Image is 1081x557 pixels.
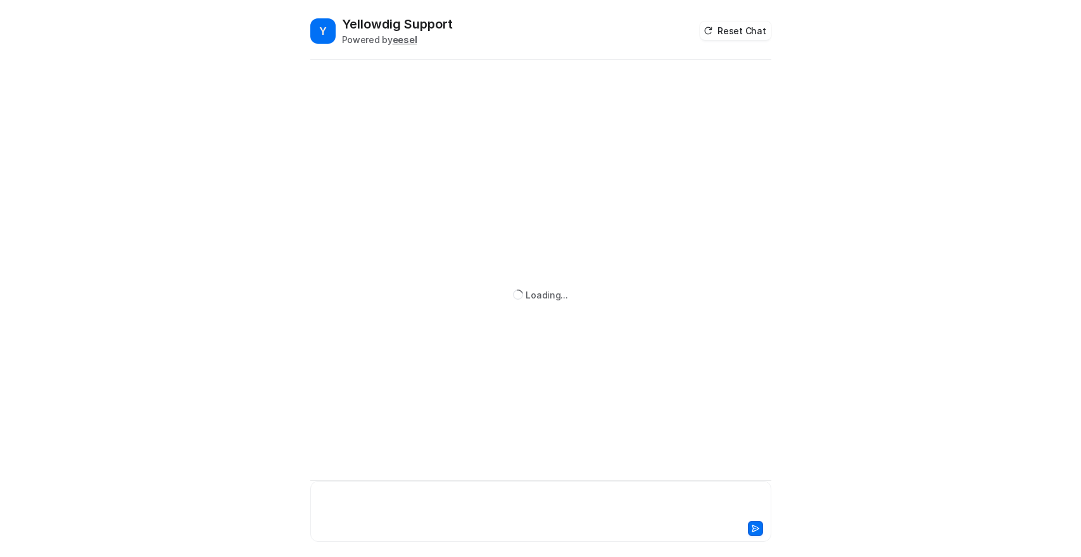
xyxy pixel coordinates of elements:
div: Powered by [342,33,453,46]
h2: Yellowdig Support [342,15,453,33]
b: eesel [393,34,417,45]
span: Y [310,18,336,44]
button: Reset Chat [700,22,771,40]
div: Loading... [526,288,567,302]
